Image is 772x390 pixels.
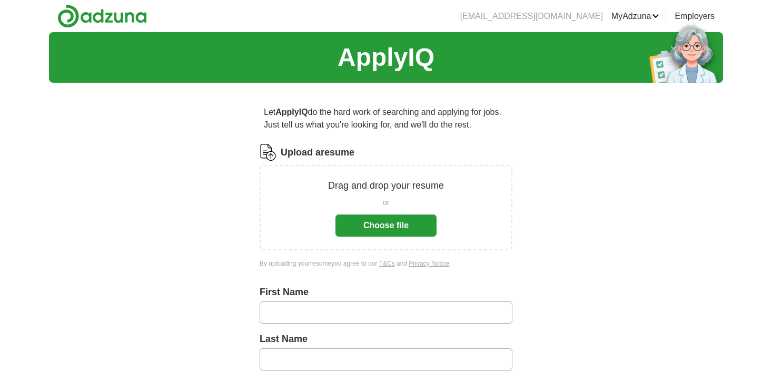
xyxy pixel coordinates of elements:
label: First Name [260,285,512,299]
p: Drag and drop your resume [328,179,444,193]
span: or [383,197,389,208]
a: Employers [675,10,715,23]
strong: ApplyIQ [275,108,308,116]
label: Upload a resume [281,145,354,160]
p: Let do the hard work of searching and applying for jobs. Just tell us what you're looking for, an... [260,102,512,135]
div: By uploading your resume you agree to our and . [260,259,512,268]
a: T&Cs [379,260,395,267]
a: Privacy Notice [409,260,449,267]
a: MyAdzuna [611,10,660,23]
img: Adzuna logo [57,4,147,28]
h1: ApplyIQ [338,38,434,76]
button: Choose file [335,214,437,237]
li: [EMAIL_ADDRESS][DOMAIN_NAME] [460,10,603,23]
img: CV Icon [260,144,276,161]
label: Last Name [260,332,512,346]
